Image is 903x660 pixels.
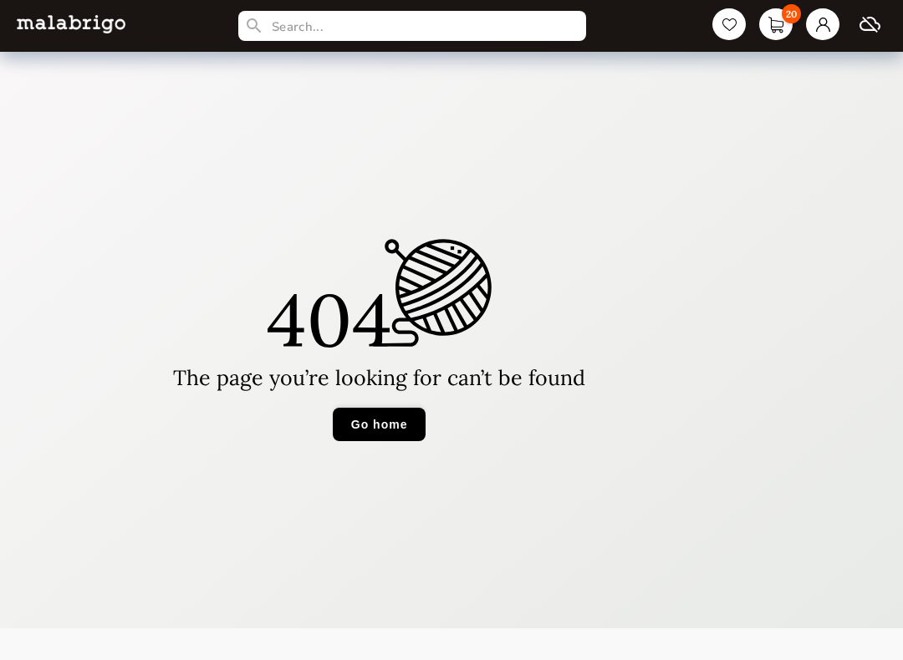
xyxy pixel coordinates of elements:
[333,408,426,441] button: Go home
[238,11,586,41] input: Search...
[759,8,793,40] a: 20
[173,364,585,391] h1: The page you’re looking for can’t be found
[782,4,801,23] span: 20
[17,15,125,33] img: L5WsItTXhTFtyxb3tkNoXNspfcfOAAWlbXYcuBTUg0FA22wzaAJ6kXiYLTb6coiuTfQf1mE2HwVko7IAAAAASUVORK5CYII=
